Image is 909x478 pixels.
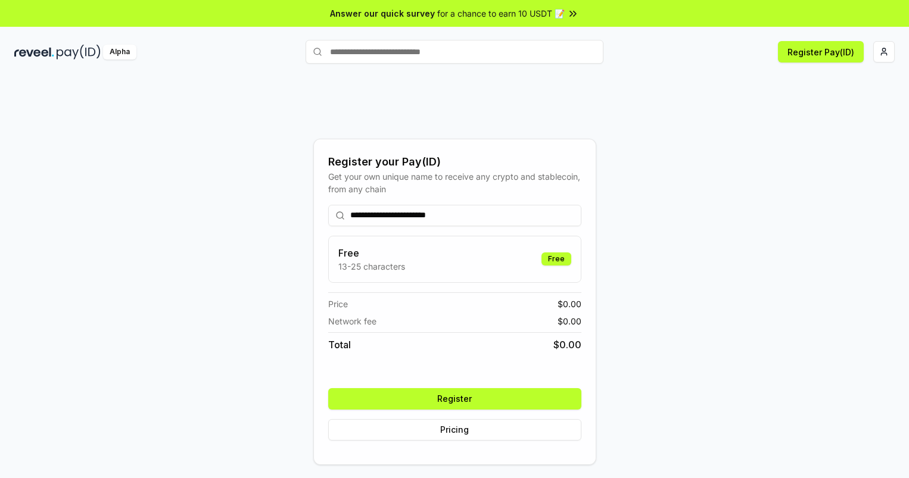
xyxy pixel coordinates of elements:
[14,45,54,60] img: reveel_dark
[778,41,864,63] button: Register Pay(ID)
[328,298,348,310] span: Price
[328,170,581,195] div: Get your own unique name to receive any crypto and stablecoin, from any chain
[330,7,435,20] span: Answer our quick survey
[328,338,351,352] span: Total
[558,315,581,327] span: $ 0.00
[541,252,571,265] div: Free
[553,338,581,352] span: $ 0.00
[338,260,405,273] p: 13-25 characters
[437,7,565,20] span: for a chance to earn 10 USDT 📝
[328,315,376,327] span: Network fee
[328,388,581,410] button: Register
[328,419,581,440] button: Pricing
[558,298,581,310] span: $ 0.00
[328,154,581,170] div: Register your Pay(ID)
[57,45,101,60] img: pay_id
[103,45,136,60] div: Alpha
[338,246,405,260] h3: Free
